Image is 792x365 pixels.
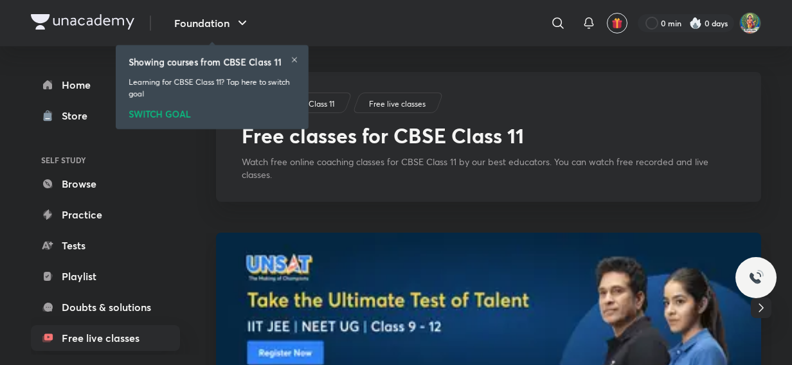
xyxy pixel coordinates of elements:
img: avatar [611,17,623,29]
button: Foundation [166,10,258,36]
div: SWITCH GOAL [129,105,296,119]
h6: SELF STUDY [31,149,180,171]
a: Tests [31,233,180,258]
a: Doubts & solutions [31,294,180,320]
a: Home [31,72,180,98]
img: ttu [748,270,764,285]
p: Learning for CBSE Class 11? Tap here to switch goal [129,76,296,100]
button: avatar [607,13,627,33]
a: Playlist [31,263,180,289]
img: Company Logo [31,14,134,30]
a: Company Logo [31,14,134,33]
a: Free live classes [31,325,180,351]
a: Practice [31,202,180,227]
h1: Free classes for CBSE Class 11 [242,123,524,148]
a: CBSE Class 11 [285,98,337,110]
img: streak [689,17,702,30]
a: Free live classes [367,98,428,110]
a: Store [31,103,180,129]
p: Free live classes [369,98,426,110]
img: Dinesh Kumar [739,12,761,34]
div: Store [62,108,95,123]
p: Watch free online coaching classes for CBSE Class 11 by our best educators. You can watch free re... [242,156,735,181]
p: CBSE Class 11 [287,98,334,110]
a: Browse [31,171,180,197]
h6: Showing courses from CBSE Class 11 [129,55,282,69]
